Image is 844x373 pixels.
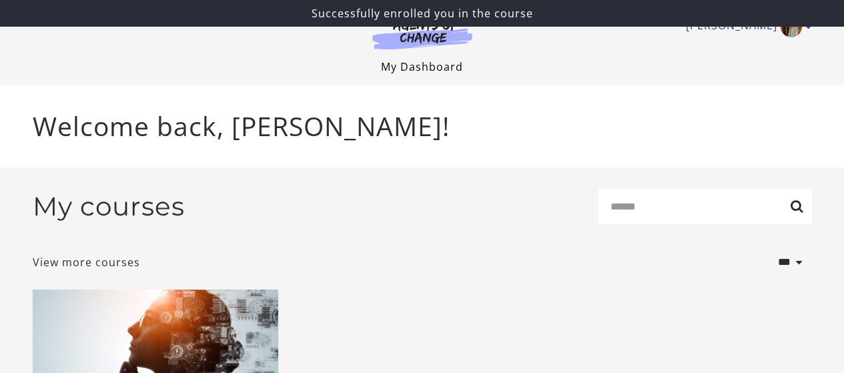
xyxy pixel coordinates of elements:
h2: My courses [33,191,185,222]
a: My Dashboard [381,59,463,74]
img: Agents of Change Logo [358,19,486,49]
p: Successfully enrolled you in the course [5,5,839,21]
a: Toggle menu [686,16,805,37]
p: Welcome back, [PERSON_NAME]! [33,107,812,146]
a: View more courses [33,254,140,270]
